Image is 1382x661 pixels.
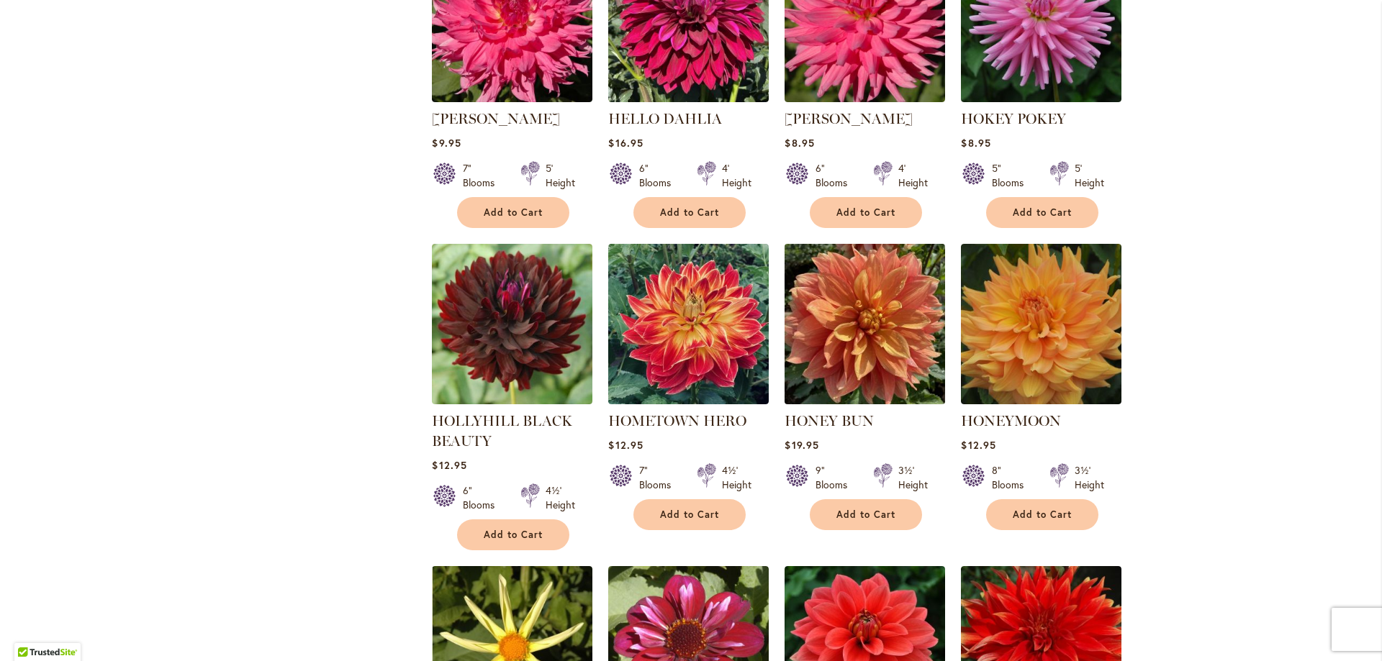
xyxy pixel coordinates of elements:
[432,110,560,127] a: [PERSON_NAME]
[785,438,818,452] span: $19.95
[722,161,751,190] div: 4' Height
[608,136,643,150] span: $16.95
[1013,206,1072,219] span: Add to Cart
[961,110,1066,127] a: HOKEY POKEY
[639,161,679,190] div: 6" Blooms
[463,483,503,512] div: 6" Blooms
[639,463,679,492] div: 7" Blooms
[961,438,995,452] span: $12.95
[836,206,895,219] span: Add to Cart
[432,244,592,404] img: HOLLYHILL BLACK BEAUTY
[1075,161,1104,190] div: 5' Height
[633,499,746,530] button: Add to Cart
[11,610,51,650] iframe: Launch Accessibility Center
[722,463,751,492] div: 4½' Height
[810,197,922,228] button: Add to Cart
[836,509,895,521] span: Add to Cart
[432,393,592,407] a: HOLLYHILL BLACK BEAUTY
[608,244,769,404] img: HOMETOWN HERO
[633,197,746,228] button: Add to Cart
[432,136,461,150] span: $9.95
[484,206,543,219] span: Add to Cart
[816,161,856,190] div: 6" Blooms
[546,483,575,512] div: 4½' Height
[785,412,874,429] a: HONEY BUN
[608,91,769,105] a: Hello Dahlia
[992,463,1032,492] div: 8" Blooms
[546,161,575,190] div: 5' Height
[1075,463,1104,492] div: 3½' Height
[785,91,945,105] a: HERBERT SMITH
[781,240,949,408] img: Honey Bun
[992,161,1032,190] div: 5" Blooms
[986,197,1098,228] button: Add to Cart
[810,499,922,530] button: Add to Cart
[1013,509,1072,521] span: Add to Cart
[961,244,1121,404] img: Honeymoon
[785,110,913,127] a: [PERSON_NAME]
[898,463,928,492] div: 3½' Height
[961,393,1121,407] a: Honeymoon
[785,393,945,407] a: Honey Bun
[608,438,643,452] span: $12.95
[432,412,572,450] a: HOLLYHILL BLACK BEAUTY
[608,393,769,407] a: HOMETOWN HERO
[608,412,746,429] a: HOMETOWN HERO
[432,91,592,105] a: HELEN RICHMOND
[463,161,503,190] div: 7" Blooms
[457,197,569,228] button: Add to Cart
[660,206,719,219] span: Add to Cart
[457,519,569,550] button: Add to Cart
[961,136,990,150] span: $8.95
[608,110,722,127] a: HELLO DAHLIA
[961,412,1061,429] a: HONEYMOON
[816,463,856,492] div: 9" Blooms
[961,91,1121,105] a: HOKEY POKEY
[986,499,1098,530] button: Add to Cart
[785,136,814,150] span: $8.95
[484,529,543,541] span: Add to Cart
[898,161,928,190] div: 4' Height
[432,458,466,472] span: $12.95
[660,509,719,521] span: Add to Cart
